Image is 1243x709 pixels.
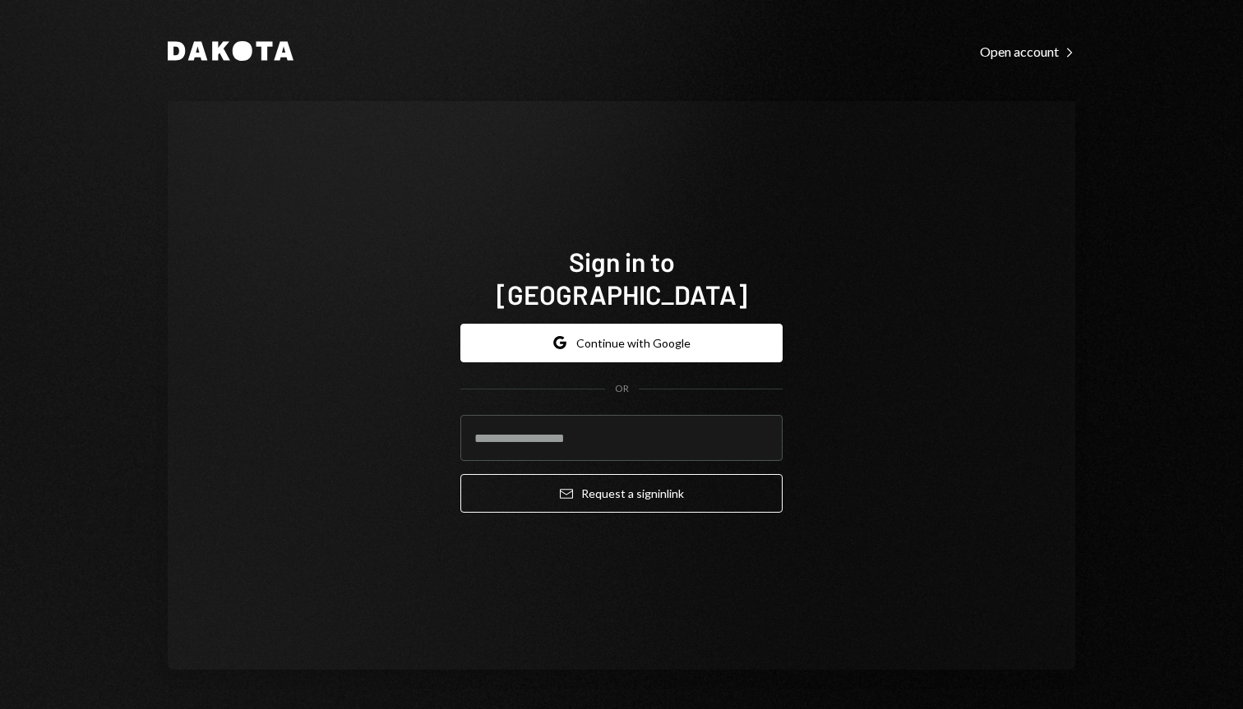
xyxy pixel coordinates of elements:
div: Open account [980,44,1075,60]
h1: Sign in to [GEOGRAPHIC_DATA] [460,245,783,311]
div: OR [615,382,629,396]
button: Request a signinlink [460,474,783,513]
a: Open account [980,42,1075,60]
button: Continue with Google [460,324,783,362]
